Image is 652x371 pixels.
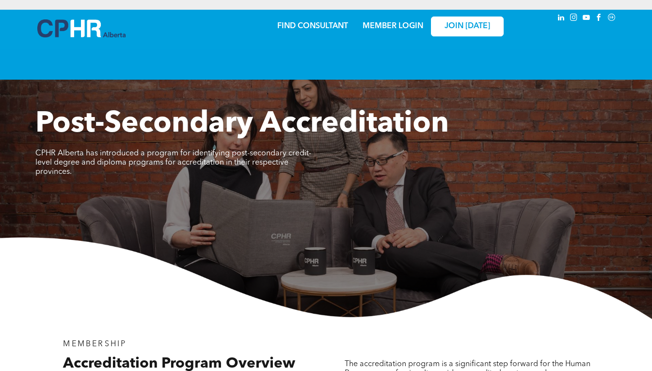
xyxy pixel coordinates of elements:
a: MEMBER LOGIN [363,22,423,30]
a: facebook [594,12,604,25]
span: Post-Secondary Accreditation [35,110,449,139]
a: Social network [606,12,617,25]
span: JOIN [DATE] [445,22,490,31]
a: instagram [569,12,579,25]
span: Accreditation Program Overview [63,356,295,371]
span: MEMBERSHIP [63,340,127,348]
a: JOIN [DATE] [431,17,504,36]
span: CPHR Alberta has introduced a program for identifying post-secondary credit-level degree and dipl... [35,150,311,176]
a: FIND CONSULTANT [277,22,348,30]
a: linkedin [556,12,567,25]
img: A blue and white logo for cp alberta [37,19,126,37]
a: youtube [581,12,592,25]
